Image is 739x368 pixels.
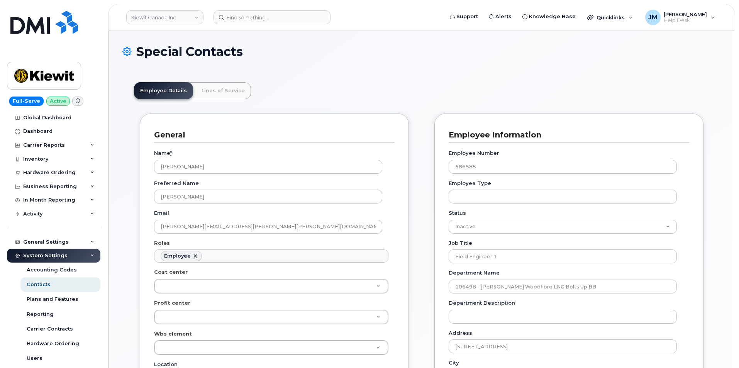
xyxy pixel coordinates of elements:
[154,299,190,307] label: Profit center
[122,45,721,58] h1: Special Contacts
[154,130,389,140] h3: General
[154,268,188,276] label: Cost center
[449,359,459,366] label: City
[154,209,169,217] label: Email
[154,149,172,157] label: Name
[449,299,515,307] label: Department Description
[134,82,193,99] a: Employee Details
[449,180,491,187] label: Employee Type
[449,130,683,140] h3: Employee Information
[170,150,172,156] abbr: required
[449,269,500,276] label: Department Name
[449,239,472,247] label: Job Title
[449,149,499,157] label: Employee Number
[154,180,199,187] label: Preferred Name
[154,361,178,368] label: Location
[154,330,192,337] label: Wbs element
[449,209,466,217] label: Status
[195,82,251,99] a: Lines of Service
[154,239,170,247] label: Roles
[449,329,472,337] label: Address
[164,253,191,259] div: Employee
